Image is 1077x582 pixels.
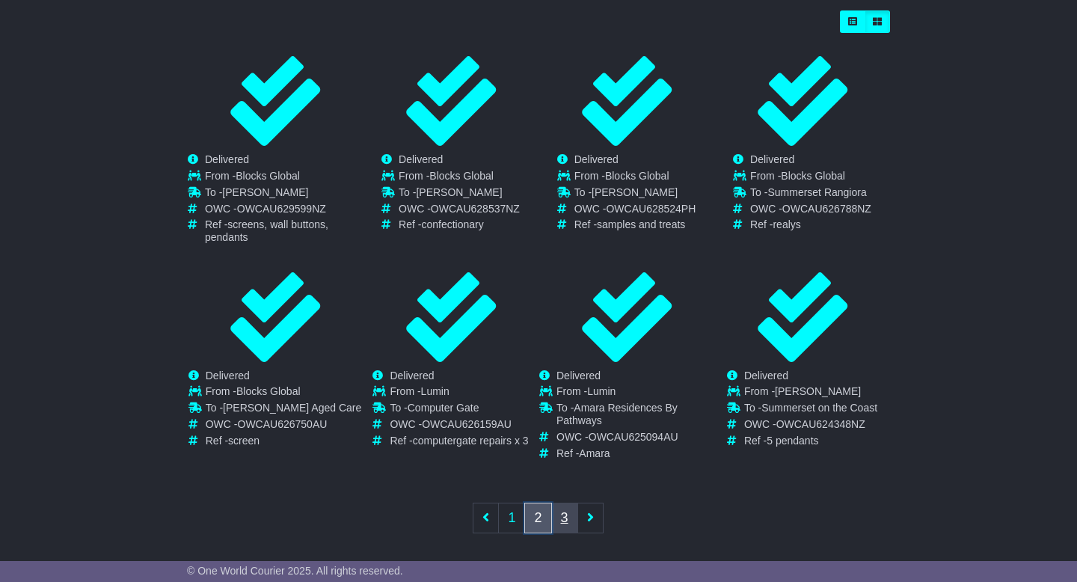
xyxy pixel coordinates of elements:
span: Blocks Global [236,385,301,397]
td: OWC - [390,418,528,435]
span: Amara Residences By Pathways [556,402,678,426]
td: To - [750,186,871,203]
span: [PERSON_NAME] Aged Care [223,402,361,414]
span: © One World Courier 2025. All rights reserved. [187,565,403,577]
a: 1 [498,503,525,533]
td: Ref - [744,435,877,447]
td: Ref - [390,435,528,447]
td: To - [556,402,714,431]
span: Summerset Rangiora [767,186,866,198]
span: Delivered [556,370,601,382]
span: confectionary [421,218,483,230]
span: OWCAU624348NZ [776,418,865,430]
td: OWC - [205,203,362,219]
td: To - [574,186,696,203]
span: Delivered [399,153,443,165]
td: Ref - [750,218,871,231]
td: From - [556,385,714,402]
span: [PERSON_NAME] [416,186,502,198]
td: OWC - [206,418,362,435]
td: From - [744,385,877,402]
td: From - [574,170,696,186]
span: OWCAU626750AU [238,418,328,430]
span: Delivered [744,370,788,382]
td: OWC - [750,203,871,219]
span: Lumin [587,385,616,397]
span: screens, wall buttons, pendants [205,218,328,243]
span: Blocks Global [781,170,845,182]
a: 3 [551,503,578,533]
span: Summerset on the Coast [761,402,877,414]
span: computergate repairs x 3 [413,435,529,447]
span: Lumin [421,385,449,397]
span: Delivered [206,370,250,382]
td: From - [399,170,520,186]
td: Ref - [399,218,520,231]
td: To - [744,402,877,418]
td: Ref - [556,447,714,460]
span: Delivered [205,153,249,165]
span: OWCAU629599NZ [237,203,326,215]
span: Blocks Global [236,170,300,182]
span: OWCAU628524PH [606,203,696,215]
td: To - [399,186,520,203]
span: Amara [579,447,610,459]
span: Computer Gate [408,402,479,414]
td: Ref - [205,218,362,244]
td: OWC - [744,418,877,435]
td: Ref - [574,218,696,231]
span: [PERSON_NAME] [592,186,678,198]
td: From - [750,170,871,186]
span: Delivered [750,153,794,165]
td: OWC - [556,431,714,447]
span: samples and treats [597,218,685,230]
td: Ref - [206,435,362,447]
td: From - [390,385,528,402]
span: OWCAU625094AU [589,431,678,443]
span: OWCAU626788NZ [782,203,871,215]
span: realys [773,218,800,230]
span: [PERSON_NAME] [775,385,861,397]
span: [PERSON_NAME] [222,186,308,198]
td: To - [205,186,362,203]
span: Delivered [574,153,619,165]
td: OWC - [399,203,520,219]
td: OWC - [574,203,696,219]
span: screen [228,435,260,447]
a: 2 [524,503,551,533]
td: To - [390,402,528,418]
span: Blocks Global [605,170,669,182]
span: OWCAU628537NZ [431,203,520,215]
span: Delivered [390,370,434,382]
td: From - [205,170,362,186]
span: 5 pendants [767,435,818,447]
span: Blocks Global [429,170,494,182]
td: To - [206,402,362,418]
td: From - [206,385,362,402]
span: OWCAU626159AU [422,418,512,430]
